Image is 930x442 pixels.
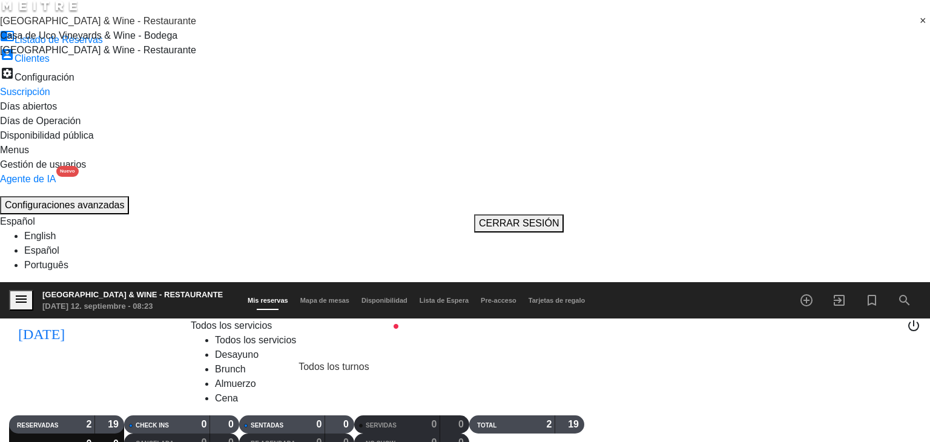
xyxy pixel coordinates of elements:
[14,292,28,306] i: menu
[865,293,879,308] i: turned_in_not
[431,419,437,429] strong: 0
[366,422,397,429] span: SERVIDAS
[887,323,902,338] span: print
[86,419,91,429] strong: 2
[897,293,912,308] i: search
[906,318,921,333] i: power_settings_new
[294,297,355,304] span: Mapa de mesas
[568,419,581,429] strong: 19
[316,419,322,429] strong: 0
[474,214,564,233] button: CERRAR SESIÓN
[920,14,930,28] span: Clear all
[17,422,59,429] span: RESERVADAS
[546,419,552,429] strong: 2
[42,289,223,301] div: [GEOGRAPHIC_DATA] & Wine - Restaurante
[414,297,475,304] span: Lista de Espera
[9,318,74,345] i: [DATE]
[799,293,814,308] i: add_circle_outline
[523,297,591,304] span: Tarjetas de regalo
[24,245,59,256] a: Español
[355,297,414,304] span: Disponibilidad
[215,349,259,360] a: Desayuno
[379,360,394,374] span: pending_actions
[42,300,223,312] div: [DATE] 12. septiembre - 08:23
[215,378,256,389] a: Almuerzo
[906,318,921,415] div: LOG OUT
[9,290,33,311] button: menu
[191,320,272,331] span: Todos los servicios
[251,422,283,429] span: SENTADAS
[458,419,466,429] strong: 0
[201,419,206,429] strong: 0
[24,231,56,241] a: English
[215,335,296,345] a: Todos los servicios
[343,419,351,429] strong: 0
[56,166,78,177] div: Nuevo
[228,419,236,429] strong: 0
[173,325,188,339] i: arrow_drop_down
[215,393,238,403] a: Cena
[108,419,121,429] strong: 19
[242,297,294,304] span: Mis reservas
[215,364,246,374] a: Brunch
[477,422,496,429] span: TOTAL
[475,297,523,304] span: Pre-acceso
[392,323,400,330] span: fiber_manual_record
[832,293,846,308] i: exit_to_app
[136,422,169,429] span: CHECK INS
[24,260,68,270] a: Português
